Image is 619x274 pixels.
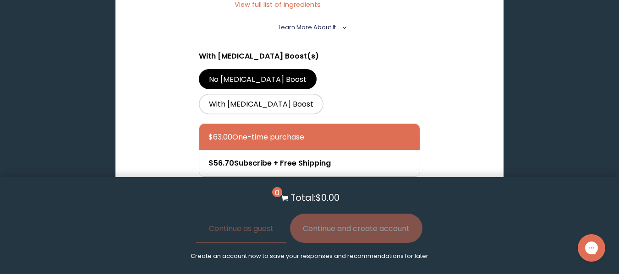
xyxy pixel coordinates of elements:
[191,252,428,260] p: Create an account now to save your responses and recommendations for later
[279,23,336,31] span: Learn More About it
[199,50,421,62] p: With [MEDICAL_DATA] Boost(s)
[573,231,610,265] iframe: Gorgias live chat messenger
[196,214,286,243] button: Continue as guest
[290,214,422,243] button: Continue and create account
[199,94,324,114] label: With [MEDICAL_DATA] Boost
[272,187,282,197] span: 0
[290,191,340,204] p: Total: $0.00
[279,23,340,32] summary: Learn More About it <
[339,25,347,30] i: <
[199,69,317,89] label: No [MEDICAL_DATA] Boost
